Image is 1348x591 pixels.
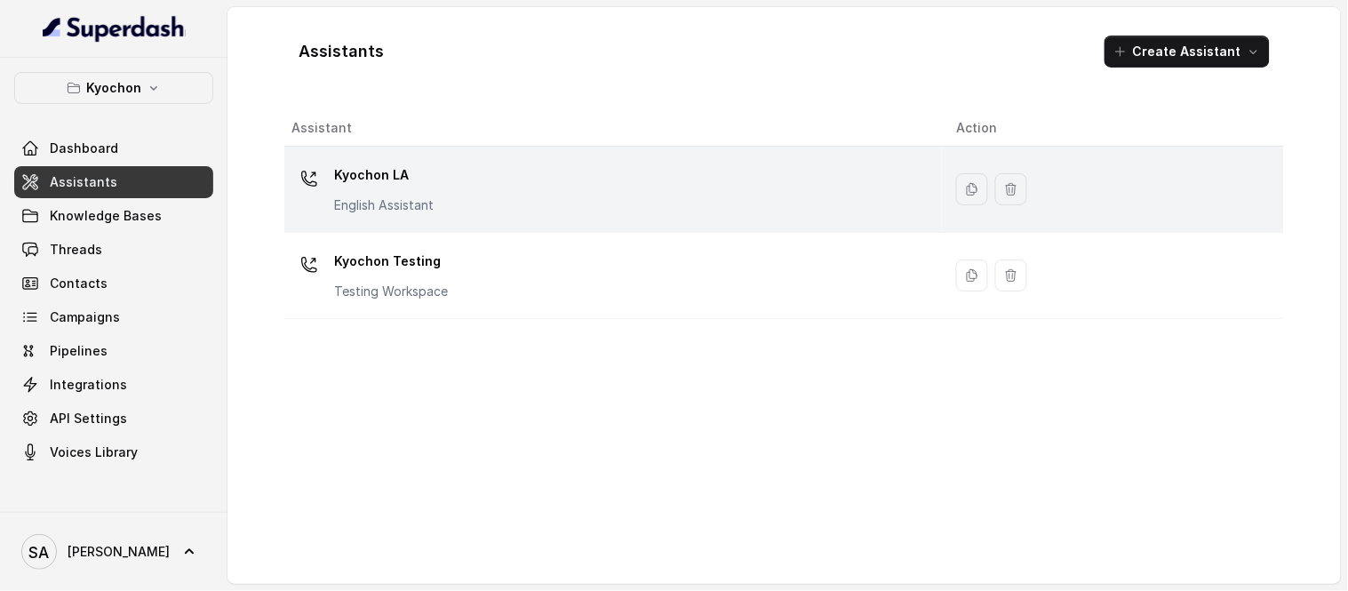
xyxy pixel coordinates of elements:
span: Integrations [50,376,127,394]
span: API Settings [50,410,127,427]
a: API Settings [14,403,213,435]
a: Dashboard [14,132,213,164]
text: SA [29,543,50,562]
p: Kyochon Testing [334,247,448,276]
th: Action [942,110,1284,147]
th: Assistant [284,110,942,147]
p: Kyochon [86,77,141,99]
a: Integrations [14,369,213,401]
a: Threads [14,234,213,266]
p: Testing Workspace [334,283,448,300]
p: English Assistant [334,196,434,214]
span: Dashboard [50,140,118,157]
a: Knowledge Bases [14,200,213,232]
img: light.svg [43,14,186,43]
span: Assistants [50,173,117,191]
button: Kyochon [14,72,213,104]
span: [PERSON_NAME] [68,543,170,561]
p: Kyochon LA [334,161,434,189]
a: Campaigns [14,301,213,333]
span: Knowledge Bases [50,207,162,225]
button: Create Assistant [1105,36,1270,68]
a: Voices Library [14,436,213,468]
span: Pipelines [50,342,108,360]
a: Contacts [14,268,213,299]
a: Pipelines [14,335,213,367]
span: Contacts [50,275,108,292]
span: Campaigns [50,308,120,326]
h1: Assistants [299,37,384,66]
span: Voices Library [50,443,138,461]
span: Threads [50,241,102,259]
a: Assistants [14,166,213,198]
a: [PERSON_NAME] [14,527,213,577]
